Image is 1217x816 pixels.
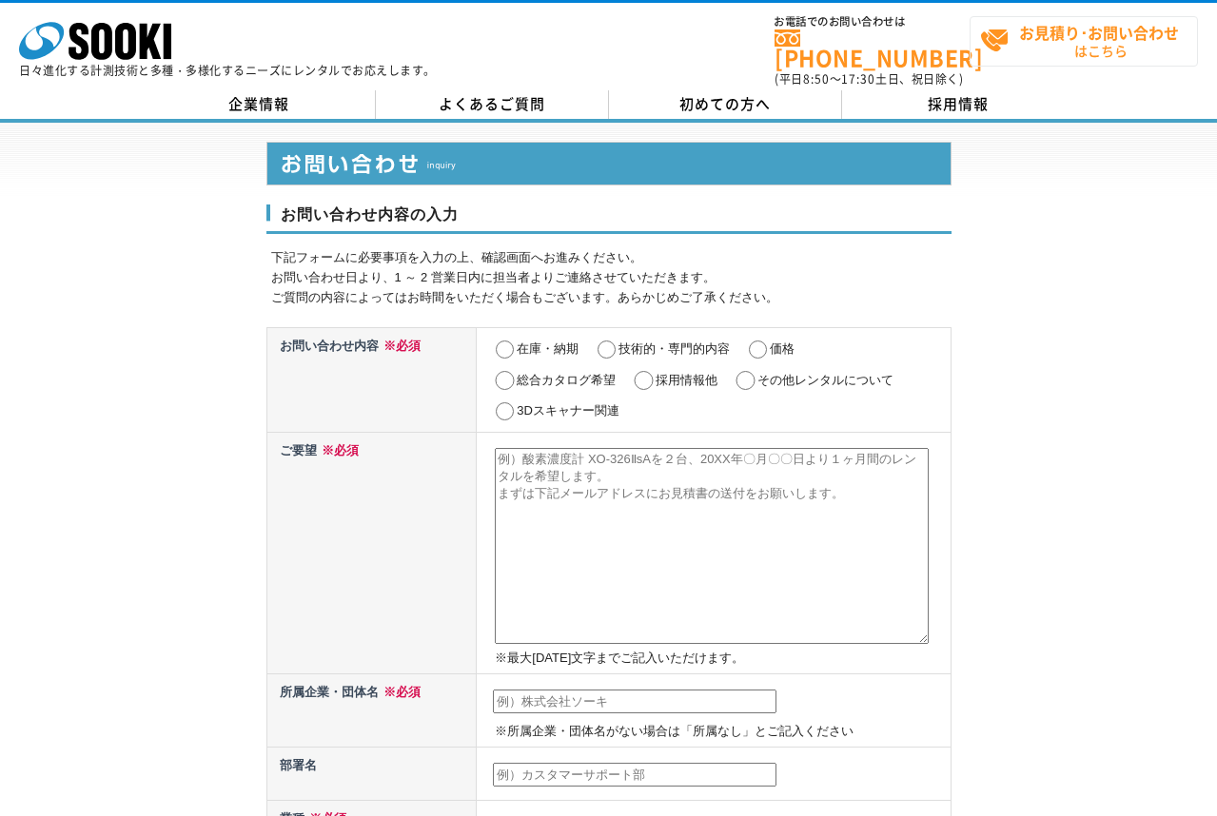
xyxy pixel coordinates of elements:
span: 8:50 [803,70,830,87]
input: 例）株式会社ソーキ [493,690,776,714]
a: 企業情報 [143,90,376,119]
p: ※最大[DATE]文字までご記入いただけます。 [495,649,946,669]
p: ※所属企業・団体名がない場合は「所属なし」とご記入ください [495,722,946,742]
a: [PHONE_NUMBER] [775,29,970,68]
a: 初めての方へ [609,90,842,119]
label: 採用情報他 [656,373,717,387]
img: お問い合わせ [266,142,952,185]
span: はこちら [980,17,1197,65]
span: (平日 ～ 土日、祝日除く) [775,70,963,87]
span: ※必須 [379,685,421,699]
a: 採用情報 [842,90,1075,119]
span: 17:30 [841,70,875,87]
span: 初めての方へ [679,93,771,114]
label: 技術的・専門的内容 [618,341,730,356]
span: お電話でのお問い合わせは [775,16,970,28]
th: 所属企業・団体名 [266,674,477,748]
p: 日々進化する計測技術と多種・多様化するニーズにレンタルでお応えします。 [19,65,436,76]
label: 3Dスキャナー関連 [517,403,619,418]
a: お見積り･お問い合わせはこちら [970,16,1198,67]
th: お問い合わせ内容 [266,327,477,432]
label: 在庫・納期 [517,341,579,356]
strong: お見積り･お問い合わせ [1019,21,1179,44]
label: 総合カタログ希望 [517,373,616,387]
span: ※必須 [379,339,421,353]
label: 価格 [770,341,795,356]
input: 例）カスタマーサポート部 [493,763,776,787]
p: 下記フォームに必要事項を入力の上、確認画面へお進みください。 お問い合わせ日より、1 ～ 2 営業日内に担当者よりご連絡させていただきます。 ご質問の内容によってはお時間をいただく場合もございま... [271,248,952,307]
th: ご要望 [266,432,477,673]
h3: お問い合わせ内容の入力 [266,204,952,235]
label: その他レンタルについて [757,373,893,387]
th: 部署名 [266,748,477,801]
span: ※必須 [317,443,359,457]
a: よくあるご質問 [376,90,609,119]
